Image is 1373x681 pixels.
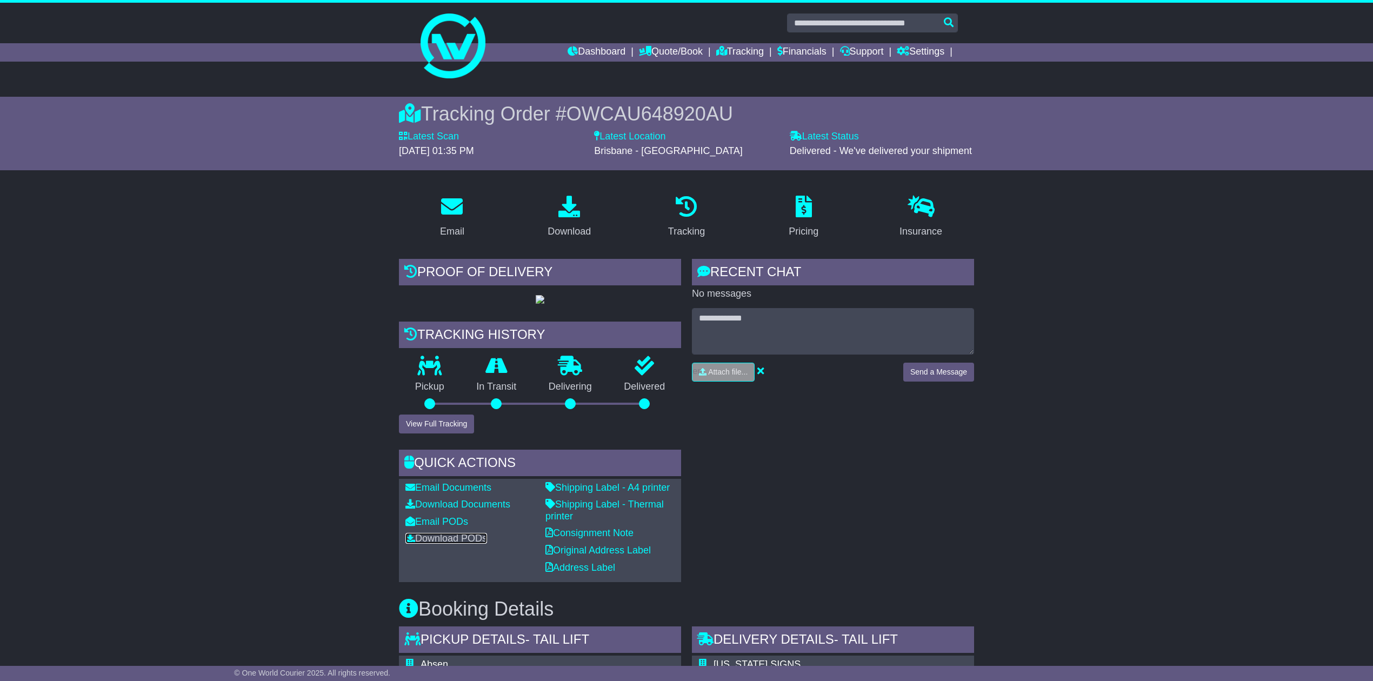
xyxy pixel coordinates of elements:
[566,103,733,125] span: OWCAU648920AU
[399,381,461,393] p: Pickup
[541,192,598,243] a: Download
[399,415,474,433] button: View Full Tracking
[536,295,544,304] img: GetPodImage
[399,322,681,351] div: Tracking history
[545,528,634,538] a: Consignment Note
[716,43,764,62] a: Tracking
[639,43,703,62] a: Quote/Book
[405,499,510,510] a: Download Documents
[399,259,681,288] div: Proof of Delivery
[525,632,589,646] span: - Tail Lift
[399,131,459,143] label: Latest Scan
[594,145,742,156] span: Brisbane - [GEOGRAPHIC_DATA]
[440,224,464,239] div: Email
[790,131,859,143] label: Latest Status
[899,224,942,239] div: Insurance
[903,363,974,382] button: Send a Message
[234,669,390,677] span: © One World Courier 2025. All rights reserved.
[782,192,825,243] a: Pricing
[789,224,818,239] div: Pricing
[668,224,705,239] div: Tracking
[545,545,651,556] a: Original Address Label
[405,533,487,544] a: Download PODs
[594,131,665,143] label: Latest Location
[545,482,670,493] a: Shipping Label - A4 printer
[399,598,974,620] h3: Booking Details
[399,145,474,156] span: [DATE] 01:35 PM
[421,659,448,670] span: Absen
[548,224,591,239] div: Download
[714,659,801,670] span: [US_STATE] SIGNS
[661,192,712,243] a: Tracking
[461,381,533,393] p: In Transit
[433,192,471,243] a: Email
[608,381,682,393] p: Delivered
[568,43,625,62] a: Dashboard
[399,102,974,125] div: Tracking Order #
[399,450,681,479] div: Quick Actions
[790,145,972,156] span: Delivered - We've delivered your shipment
[692,626,974,656] div: Delivery Details
[545,499,664,522] a: Shipping Label - Thermal printer
[692,288,974,300] p: No messages
[892,192,949,243] a: Insurance
[840,43,884,62] a: Support
[405,482,491,493] a: Email Documents
[399,626,681,656] div: Pickup Details
[405,516,468,527] a: Email PODs
[545,562,615,573] a: Address Label
[777,43,827,62] a: Financials
[532,381,608,393] p: Delivering
[692,259,974,288] div: RECENT CHAT
[834,632,898,646] span: - Tail Lift
[897,43,944,62] a: Settings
